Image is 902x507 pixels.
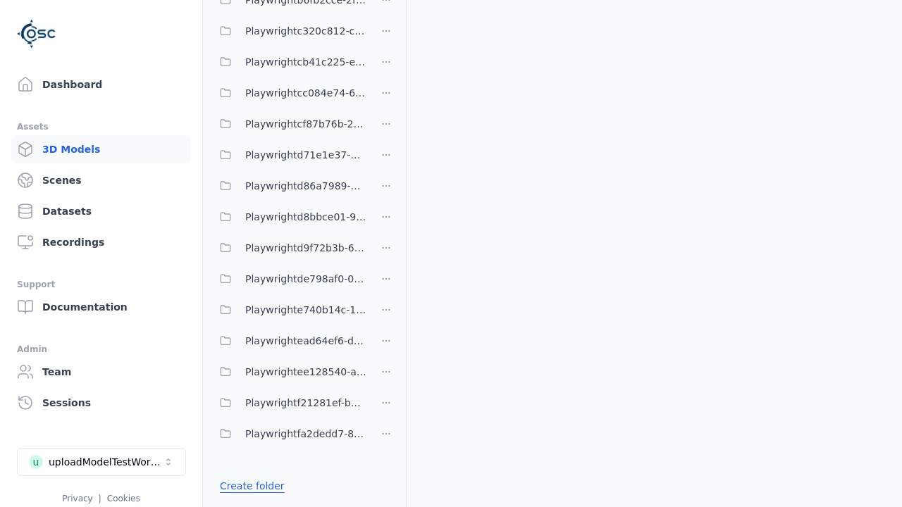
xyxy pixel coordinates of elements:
[211,473,293,499] button: Create folder
[211,48,366,76] button: Playwrightcb41c225-e288-4c3c-b493-07c6e16c0d29
[211,420,366,448] button: Playwrightfa2dedd7-83d1-48b2-a06f-a16c3db01942
[11,389,191,417] a: Sessions
[220,479,285,493] a: Create folder
[245,115,366,132] span: Playwrightcf87b76b-25d2-4f03-98a0-0e4abce8ca21
[211,172,366,200] button: Playwrightd86a7989-a27e-4cc3-9165-73b2f9dacd14
[245,54,366,70] span: Playwrightcb41c225-e288-4c3c-b493-07c6e16c0d29
[17,14,56,54] img: Logo
[211,17,366,45] button: Playwrightc320c812-c1c4-4e9b-934e-2277c41aca46
[211,110,366,138] button: Playwrightcf87b76b-25d2-4f03-98a0-0e4abce8ca21
[211,296,366,324] button: Playwrighte740b14c-14da-4387-887c-6b8e872d97ef
[245,425,366,442] span: Playwrightfa2dedd7-83d1-48b2-a06f-a16c3db01942
[17,118,185,135] div: Assets
[11,70,191,99] a: Dashboard
[245,23,366,39] span: Playwrightc320c812-c1c4-4e9b-934e-2277c41aca46
[11,358,191,386] a: Team
[245,208,366,225] span: Playwrightd8bbce01-9637-468c-8f59-1050d21f77ba
[107,494,140,503] a: Cookies
[245,363,366,380] span: Playwrightee128540-aad7-45a2-a070-fbdd316a1489
[211,265,366,293] button: Playwrightde798af0-0a13-4792-ac1d-0e6eb1e31492
[17,448,186,476] button: Select a workspace
[245,239,366,256] span: Playwrightd9f72b3b-66f5-4fd0-9c49-a6be1a64c72c
[29,455,43,469] div: u
[11,293,191,321] a: Documentation
[17,276,185,293] div: Support
[99,494,101,503] span: |
[245,270,366,287] span: Playwrightde798af0-0a13-4792-ac1d-0e6eb1e31492
[211,358,366,386] button: Playwrightee128540-aad7-45a2-a070-fbdd316a1489
[11,228,191,256] a: Recordings
[11,197,191,225] a: Datasets
[211,234,366,262] button: Playwrightd9f72b3b-66f5-4fd0-9c49-a6be1a64c72c
[49,455,163,469] div: uploadModelTestWorkspace
[211,327,366,355] button: Playwrightead64ef6-db1b-4d5a-b49f-5bade78b8f72
[211,203,366,231] button: Playwrightd8bbce01-9637-468c-8f59-1050d21f77ba
[245,332,366,349] span: Playwrightead64ef6-db1b-4d5a-b49f-5bade78b8f72
[245,301,366,318] span: Playwrighte740b14c-14da-4387-887c-6b8e872d97ef
[211,79,366,107] button: Playwrightcc084e74-6bd9-4f7e-8d69-516a74321fe7
[11,166,191,194] a: Scenes
[17,341,185,358] div: Admin
[211,389,366,417] button: Playwrightf21281ef-bbe4-4d9a-bb9a-5ca1779a30ca
[245,177,366,194] span: Playwrightd86a7989-a27e-4cc3-9165-73b2f9dacd14
[62,494,92,503] a: Privacy
[211,141,366,169] button: Playwrightd71e1e37-d31c-4572-b04d-3c18b6f85a3d
[11,135,191,163] a: 3D Models
[245,394,366,411] span: Playwrightf21281ef-bbe4-4d9a-bb9a-5ca1779a30ca
[245,146,366,163] span: Playwrightd71e1e37-d31c-4572-b04d-3c18b6f85a3d
[245,84,366,101] span: Playwrightcc084e74-6bd9-4f7e-8d69-516a74321fe7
